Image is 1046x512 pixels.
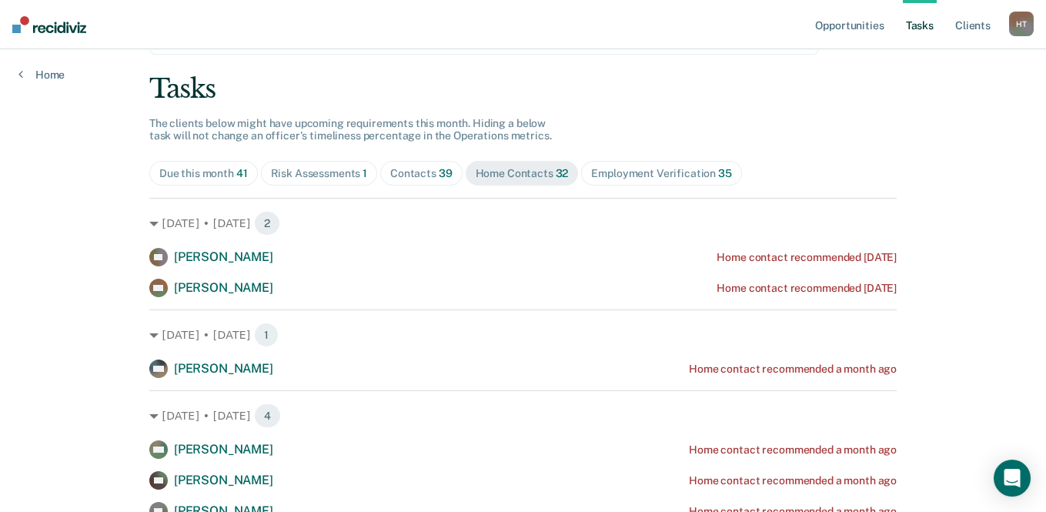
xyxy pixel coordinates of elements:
[717,251,897,264] div: Home contact recommended [DATE]
[254,211,280,236] span: 2
[476,167,569,180] div: Home Contacts
[689,443,897,457] div: Home contact recommended a month ago
[556,167,569,179] span: 32
[1009,12,1034,36] button: HT
[174,249,273,264] span: [PERSON_NAME]
[390,167,453,180] div: Contacts
[18,68,65,82] a: Home
[174,280,273,295] span: [PERSON_NAME]
[689,363,897,376] div: Home contact recommended a month ago
[149,403,897,428] div: [DATE] • [DATE] 4
[271,167,368,180] div: Risk Assessments
[718,167,732,179] span: 35
[174,442,273,457] span: [PERSON_NAME]
[254,403,281,428] span: 4
[174,473,273,487] span: [PERSON_NAME]
[254,323,279,347] span: 1
[236,167,248,179] span: 41
[149,211,897,236] div: [DATE] • [DATE] 2
[363,167,367,179] span: 1
[994,460,1031,497] div: Open Intercom Messenger
[149,323,897,347] div: [DATE] • [DATE] 1
[1009,12,1034,36] div: H T
[174,361,273,376] span: [PERSON_NAME]
[12,16,86,33] img: Recidiviz
[591,167,731,180] div: Employment Verification
[149,117,552,142] span: The clients below might have upcoming requirements this month. Hiding a below task will not chang...
[149,73,897,105] div: Tasks
[159,167,248,180] div: Due this month
[439,167,453,179] span: 39
[689,474,897,487] div: Home contact recommended a month ago
[717,282,897,295] div: Home contact recommended [DATE]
